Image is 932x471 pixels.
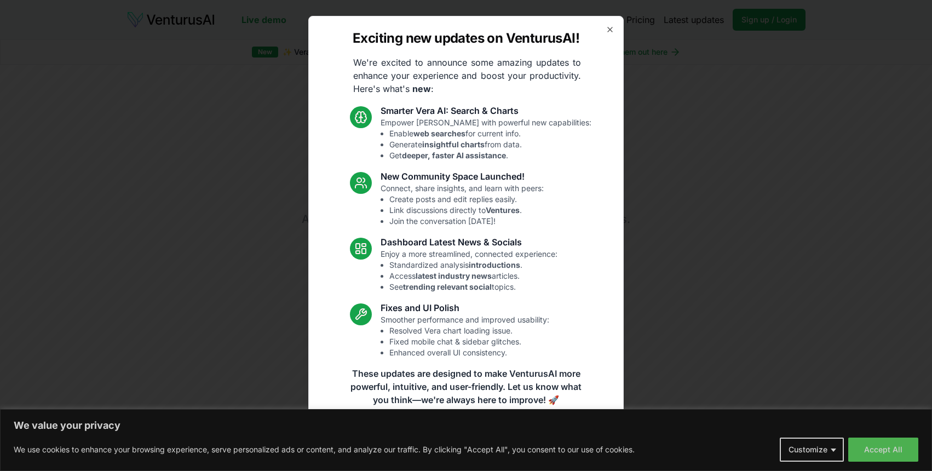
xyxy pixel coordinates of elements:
li: Enhanced overall UI consistency. [389,347,549,358]
strong: latest industry news [416,271,492,280]
strong: web searches [413,129,465,138]
p: Enjoy a more streamlined, connected experience: [381,249,557,292]
h2: Exciting new updates on VenturusAI! [353,30,579,47]
li: Resolved Vera chart loading issue. [389,325,549,336]
h3: Fixes and UI Polish [381,301,549,314]
li: Access articles. [389,271,557,282]
li: Join the conversation [DATE]! [389,216,544,227]
h3: New Community Space Launched! [381,170,544,183]
li: Link discussions directly to . [389,205,544,216]
li: Standardized analysis . [389,260,557,271]
strong: insightful charts [422,140,485,149]
p: These updates are designed to make VenturusAI more powerful, intuitive, and user-friendly. Let us... [343,367,589,406]
li: Get . [389,150,591,161]
li: Generate from data. [389,139,591,150]
a: Read the full announcement on our blog! [384,420,548,441]
p: Empower [PERSON_NAME] with powerful new capabilities: [381,117,591,161]
strong: deeper, faster AI assistance [402,151,506,160]
strong: new [412,83,431,94]
li: Fixed mobile chat & sidebar glitches. [389,336,549,347]
p: Connect, share insights, and learn with peers: [381,183,544,227]
p: We're excited to announce some amazing updates to enhance your experience and boost your producti... [344,56,590,95]
li: Create posts and edit replies easily. [389,194,544,205]
h3: Dashboard Latest News & Socials [381,235,557,249]
strong: Ventures [486,205,520,215]
li: See topics. [389,282,557,292]
h3: Smarter Vera AI: Search & Charts [381,104,591,117]
li: Enable for current info. [389,128,591,139]
strong: trending relevant social [403,282,492,291]
p: Smoother performance and improved usability: [381,314,549,358]
strong: introductions [469,260,520,269]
